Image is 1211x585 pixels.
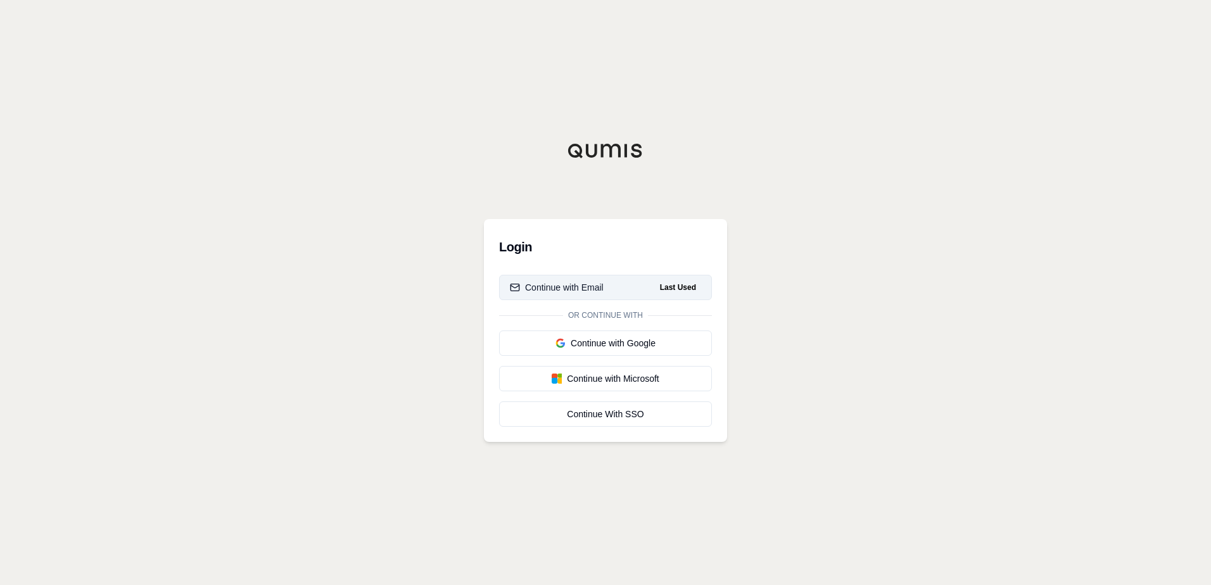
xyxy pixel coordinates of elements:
button: Continue with EmailLast Used [499,275,712,300]
div: Continue with Email [510,281,604,294]
a: Continue With SSO [499,401,712,427]
h3: Login [499,234,712,260]
div: Continue With SSO [510,408,701,420]
div: Continue with Microsoft [510,372,701,385]
button: Continue with Microsoft [499,366,712,391]
div: Continue with Google [510,337,701,349]
img: Qumis [567,143,644,158]
span: Last Used [655,280,701,295]
span: Or continue with [563,310,648,320]
button: Continue with Google [499,330,712,356]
